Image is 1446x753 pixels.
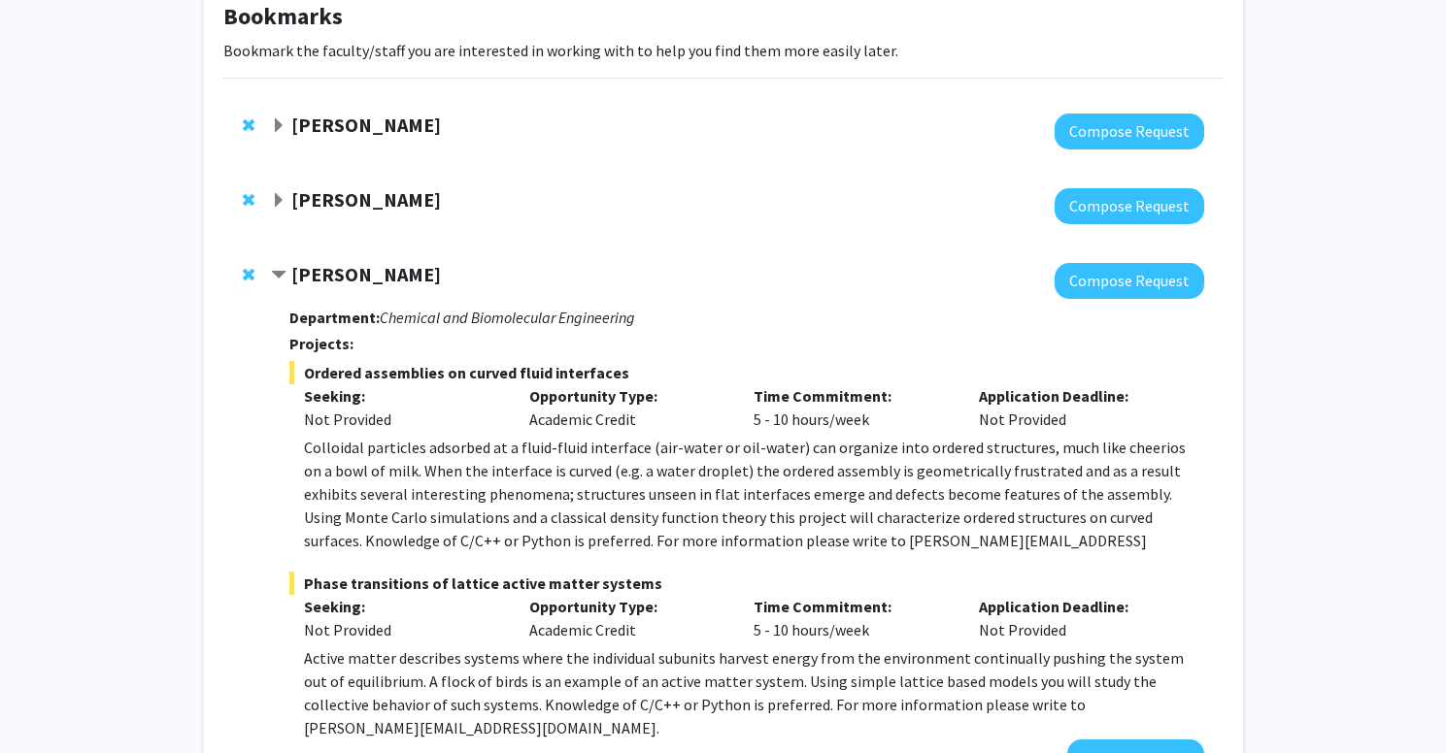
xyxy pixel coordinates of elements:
div: 5 - 10 hours/week [739,595,964,641]
div: Not Provided [304,618,500,641]
p: Application Deadline: [979,384,1175,408]
strong: [PERSON_NAME] [291,113,441,137]
p: Seeking: [304,384,500,408]
i: Chemical and Biomolecular Engineering [380,308,635,327]
span: Remove Sixuan Li from bookmarks [243,192,254,208]
span: Contract John Edison Bookmark [271,268,286,283]
span: Expand Sixuan Li Bookmark [271,193,286,209]
div: Not Provided [964,595,1190,641]
p: Opportunity Type: [529,384,725,408]
button: Compose Request to Sixuan Li [1055,188,1204,224]
div: Not Provided [964,384,1190,431]
strong: Department: [289,308,380,327]
p: Seeking: [304,595,500,618]
strong: [PERSON_NAME] [291,187,441,212]
button: Compose Request to Tara Deemyad [1055,114,1204,149]
div: Academic Credit [515,595,740,641]
div: 5 - 10 hours/week [739,384,964,431]
p: Opportunity Type: [529,595,725,618]
span: Expand Tara Deemyad Bookmark [271,118,286,134]
div: Academic Credit [515,384,740,431]
p: Bookmark the faculty/staff you are interested in working with to help you find them more easily l... [223,39,1224,62]
h1: Bookmarks [223,3,1224,31]
div: Not Provided [304,408,500,431]
p: Active matter describes systems where the individual subunits harvest energy from the environment... [304,646,1203,739]
button: Compose Request to John Edison [1055,263,1204,299]
strong: [PERSON_NAME] [291,262,441,286]
p: Application Deadline: [979,595,1175,618]
strong: Projects: [289,334,353,353]
p: Time Commitment: [754,384,950,408]
iframe: Chat [15,666,83,738]
p: Colloidal particles adsorbed at a fluid-fluid interface (air-water or oil-water) can organize int... [304,436,1203,575]
span: Remove John Edison from bookmarks [243,267,254,282]
span: Remove Tara Deemyad from bookmarks [243,117,254,133]
span: Ordered assemblies on curved fluid interfaces [289,361,1203,384]
span: Phase transitions of lattice active matter systems [289,572,1203,595]
p: Time Commitment: [754,595,950,618]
